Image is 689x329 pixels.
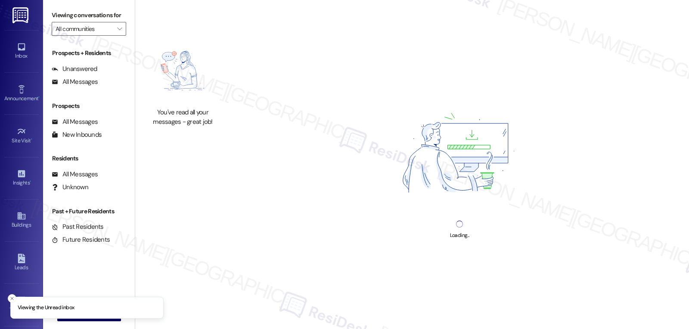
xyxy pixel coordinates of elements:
[18,304,74,312] p: Viewing the Unread inbox
[145,108,220,126] div: You've read all your messages - great job!
[52,222,104,231] div: Past Residents
[56,22,112,36] input: All communities
[43,101,135,111] div: Prospects
[12,7,30,23] img: ResiDesk Logo
[4,209,39,232] a: Buildings
[31,136,32,142] span: •
[450,231,469,240] div: Loading...
[52,65,97,74] div: Unanswered
[4,124,39,148] a: Site Visit •
[52,170,98,179] div: All Messages
[4,166,39,190] a: Insights •
[38,94,40,100] span: •
[52,9,126,22] label: Viewing conversations for
[8,294,16,303] button: Close toast
[52,235,110,244] div: Future Residents
[43,154,135,163] div: Residents
[4,251,39,274] a: Leads
[52,77,98,86] div: All Messages
[4,293,39,317] a: Templates •
[30,178,31,184] span: •
[117,25,122,32] i: 
[145,38,220,104] img: empty-state
[52,130,102,139] div: New Inbounds
[43,207,135,216] div: Past + Future Residents
[52,117,98,126] div: All Messages
[43,49,135,58] div: Prospects + Residents
[52,183,88,192] div: Unknown
[4,40,39,63] a: Inbox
